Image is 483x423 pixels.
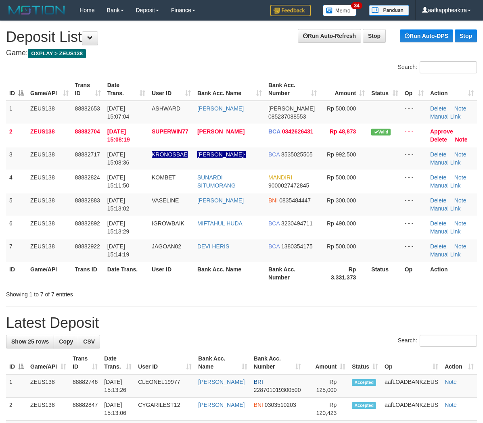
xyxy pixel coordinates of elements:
[152,128,188,135] span: SUPERWIN77
[445,402,457,408] a: Note
[430,228,461,235] a: Manual Link
[194,262,265,285] th: Bank Acc. Name
[371,129,391,135] span: Valid transaction
[281,151,313,158] span: Copy 8535025505 to clipboard
[279,197,311,204] span: Copy 0835484447 to clipboard
[6,287,195,298] div: Showing 1 to 7 of 7 entries
[107,197,130,212] span: [DATE] 15:13:02
[101,398,135,421] td: [DATE] 15:13:06
[6,124,27,147] td: 2
[107,128,130,143] span: [DATE] 15:08:19
[6,101,27,124] td: 1
[69,398,101,421] td: 88882847
[265,262,320,285] th: Bank Acc. Number
[152,151,188,158] span: Nama rekening ada tanda titik/strip, harap diedit
[427,78,477,101] th: Action: activate to sort column ascending
[197,220,243,227] a: MIFTAHUL HUDA
[27,216,72,239] td: ZEUS138
[75,128,100,135] span: 88882704
[401,262,427,285] th: Op
[6,335,54,348] a: Show 25 rows
[27,124,72,147] td: ZEUS138
[454,174,466,181] a: Note
[75,197,100,204] span: 88882883
[401,216,427,239] td: - - -
[430,174,446,181] a: Delete
[270,5,311,16] img: Feedback.jpg
[363,29,386,43] a: Stop
[400,29,453,42] a: Run Auto-DPS
[430,159,461,166] a: Manual Link
[104,262,148,285] th: Date Trans.
[351,2,362,9] span: 34
[268,197,278,204] span: BNI
[401,124,427,147] td: - - -
[11,338,49,345] span: Show 25 rows
[304,351,349,374] th: Amount: activate to sort column ascending
[197,105,244,112] a: [PERSON_NAME]
[268,128,280,135] span: BCA
[135,374,195,398] td: CLEONEL19977
[6,351,27,374] th: ID: activate to sort column descending
[265,402,296,408] span: Copy 0303510203 to clipboard
[327,220,356,227] span: Rp 490,000
[27,374,69,398] td: ZEUS138
[54,335,78,348] a: Copy
[27,351,69,374] th: Game/API: activate to sort column ascending
[381,374,441,398] td: aafLOADBANKZEUS
[281,220,313,227] span: Copy 3230494711 to clipboard
[268,105,315,112] span: [PERSON_NAME]
[398,61,477,73] label: Search:
[268,174,292,181] span: MANDIRI
[454,197,466,204] a: Note
[6,239,27,262] td: 7
[6,78,27,101] th: ID: activate to sort column descending
[6,374,27,398] td: 1
[251,351,304,374] th: Bank Acc. Number: activate to sort column ascending
[420,61,477,73] input: Search:
[6,315,477,331] h1: Latest Deposit
[6,29,477,45] h1: Deposit List
[454,151,466,158] a: Note
[197,197,244,204] a: [PERSON_NAME]
[6,216,27,239] td: 6
[27,193,72,216] td: ZEUS138
[430,105,446,112] a: Delete
[101,351,135,374] th: Date Trans.: activate to sort column ascending
[152,174,176,181] span: KOMBET
[198,379,245,385] a: [PERSON_NAME]
[194,78,265,101] th: Bank Acc. Name: activate to sort column ascending
[455,136,467,143] a: Note
[75,105,100,112] span: 88882653
[104,78,148,101] th: Date Trans.: activate to sort column ascending
[6,262,27,285] th: ID
[401,78,427,101] th: Op: activate to sort column ascending
[107,105,130,120] span: [DATE] 15:07:04
[197,151,246,158] a: [PERSON_NAME]-
[75,174,100,181] span: 88882824
[6,398,27,421] td: 2
[254,379,263,385] span: BRI
[28,49,86,58] span: OXPLAY > ZEUS138
[268,243,280,250] span: BCA
[401,147,427,170] td: - - -
[304,374,349,398] td: Rp 125,000
[152,105,180,112] span: ASHWARD
[430,136,447,143] a: Delete
[69,374,101,398] td: 88882746
[430,251,461,258] a: Manual Link
[6,147,27,170] td: 3
[254,402,263,408] span: BNI
[198,402,245,408] a: [PERSON_NAME]
[401,193,427,216] td: - - -
[27,170,72,193] td: ZEUS138
[368,262,401,285] th: Status
[352,379,376,386] span: Accepted
[323,5,357,16] img: Button%20Memo.svg
[27,239,72,262] td: ZEUS138
[268,113,306,120] span: Copy 085237088553 to clipboard
[197,128,245,135] a: [PERSON_NAME]
[401,101,427,124] td: - - -
[59,338,73,345] span: Copy
[430,182,461,189] a: Manual Link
